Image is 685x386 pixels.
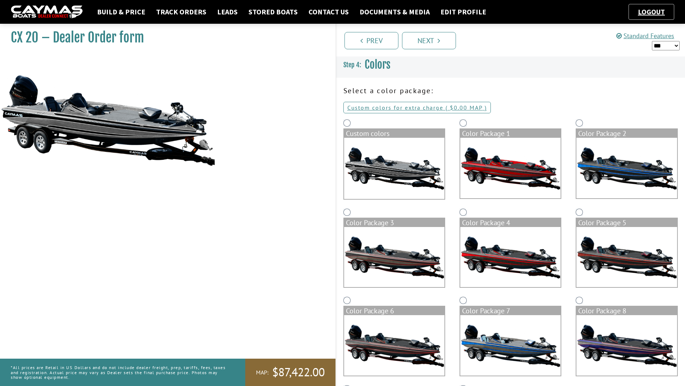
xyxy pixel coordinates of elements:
[576,129,677,138] div: Color Package 2
[576,218,677,227] div: Color Package 5
[402,32,456,49] a: Next
[344,315,444,376] img: color_package_317.png
[344,306,444,315] div: Color Package 6
[460,306,561,315] div: Color Package 7
[245,7,301,17] a: Stored Boats
[11,29,318,46] h1: CX 20 – Dealer Order form
[344,218,444,227] div: Color Package 3
[576,227,677,287] img: color_package_316.png
[11,5,83,19] img: caymas-dealer-connect-2ed40d3bc7270c1d8d7ffb4b79bf05adc795679939227970def78ec6f6c03838.gif
[344,32,398,49] a: Prev
[460,315,561,376] img: color_package_318.png
[343,102,491,113] a: Custom colors for extra charge ( $0.00 MAP )
[460,129,561,138] div: Color Package 1
[616,32,674,40] a: Standard Features
[460,138,561,198] img: color_package_312.png
[152,7,210,17] a: Track Orders
[344,138,444,199] img: cx-Base-Layer.png
[93,7,149,17] a: Build & Price
[305,7,352,17] a: Contact Us
[437,7,490,17] a: Edit Profile
[245,359,335,386] a: MAP:$87,422.00
[344,129,444,138] div: Custom colors
[272,365,325,380] span: $87,422.00
[214,7,241,17] a: Leads
[343,85,678,96] p: Select a color package:
[256,369,269,376] span: MAP:
[356,7,433,17] a: Documents & Media
[460,218,561,227] div: Color Package 4
[450,104,483,111] span: $0.00 MAP
[344,227,444,287] img: color_package_314.png
[11,362,229,383] p: *All prices are Retail in US Dollars and do not include dealer freight, prep, tariffs, fees, taxe...
[576,315,677,376] img: color_package_319.png
[576,306,677,315] div: Color Package 8
[634,7,668,16] a: Logout
[576,138,677,198] img: color_package_313.png
[460,227,561,287] img: color_package_315.png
